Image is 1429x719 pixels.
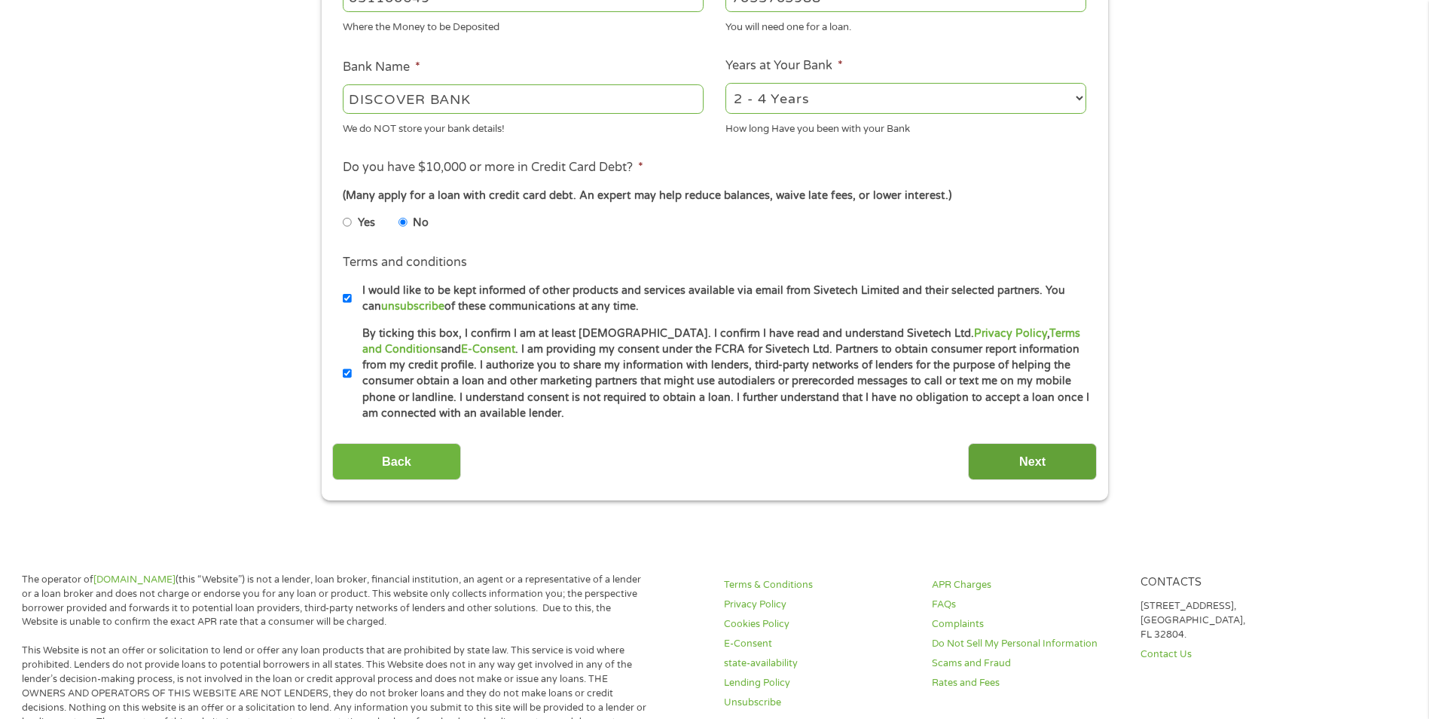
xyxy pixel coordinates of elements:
[461,343,515,356] a: E-Consent
[932,656,1122,671] a: Scams and Fraud
[352,326,1091,422] label: By ticking this box, I confirm I am at least [DEMOGRAPHIC_DATA]. I confirm I have read and unders...
[343,15,704,35] div: Where the Money to be Deposited
[725,15,1086,35] div: You will need one for a loan.
[381,300,444,313] a: unsubscribe
[343,160,643,176] label: Do you have $10,000 or more in Credit Card Debt?
[358,215,375,231] label: Yes
[974,327,1047,340] a: Privacy Policy
[725,116,1086,136] div: How long Have you been with your Bank
[724,696,914,710] a: Unsubscribe
[352,283,1091,315] label: I would like to be kept informed of other products and services available via email from Sivetech...
[1140,599,1330,642] p: [STREET_ADDRESS], [GEOGRAPHIC_DATA], FL 32804.
[932,578,1122,592] a: APR Charges
[932,598,1122,612] a: FAQs
[724,578,914,592] a: Terms & Conditions
[362,327,1080,356] a: Terms and Conditions
[1140,647,1330,662] a: Contact Us
[968,443,1097,480] input: Next
[413,215,429,231] label: No
[343,255,467,271] label: Terms and conditions
[724,656,914,671] a: state-availability
[343,60,420,75] label: Bank Name
[343,116,704,136] div: We do NOT store your bank details!
[1140,576,1330,590] h4: Contacts
[932,637,1122,651] a: Do Not Sell My Personal Information
[724,598,914,612] a: Privacy Policy
[724,637,914,651] a: E-Consent
[93,574,176,586] a: [DOMAIN_NAME]
[724,676,914,690] a: Lending Policy
[932,676,1122,690] a: Rates and Fees
[725,58,843,74] label: Years at Your Bank
[724,617,914,632] a: Cookies Policy
[932,617,1122,632] a: Complaints
[343,188,1085,204] div: (Many apply for a loan with credit card debt. An expert may help reduce balances, waive late fees...
[22,573,647,630] p: The operator of (this “Website”) is not a lender, loan broker, financial institution, an agent or...
[332,443,461,480] input: Back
